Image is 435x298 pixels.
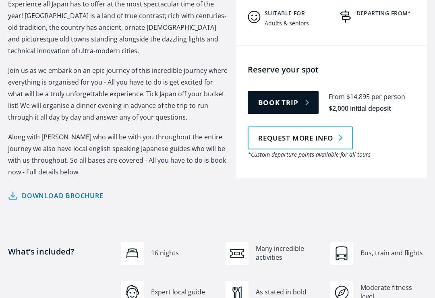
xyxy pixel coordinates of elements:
a: Request more info [248,126,353,149]
em: *Custom departure points available for all tours [248,151,371,158]
div: $14,895 [346,92,370,101]
h4: Reserve your spot [248,64,423,75]
h5: Suitable for [265,10,331,17]
p: Join us as we embark on an epic journey of this incredible journey where everything is organised ... [8,65,228,123]
div: Many incredible activities [256,244,322,262]
div: Expert local guide [151,288,217,297]
h5: Departing from* [356,10,423,17]
a: Book trip [248,91,319,114]
div: 16 nights [151,249,217,258]
div: per person [371,92,405,101]
div: From [329,92,345,101]
div: Adults & seniors [265,20,309,27]
div: initial deposit [350,104,391,113]
div: Bus, train and flights [360,249,427,258]
div: $2,000 [329,104,348,113]
h4: What’s included? [8,246,113,288]
p: Along with [PERSON_NAME] who will be with you throughout the entire journey we also have local en... [8,131,228,178]
div: As stated in bold [256,288,322,297]
a: Download brochure [8,190,104,202]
